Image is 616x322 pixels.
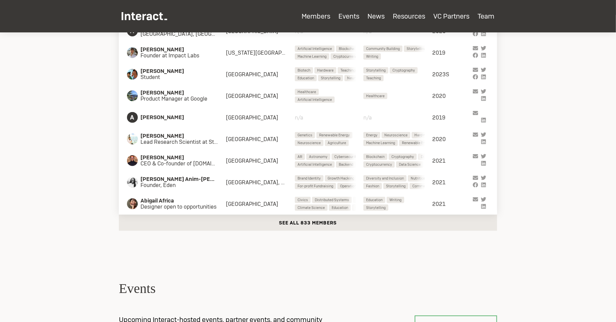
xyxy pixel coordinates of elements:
[298,89,316,95] span: Healthcare
[386,183,406,189] span: Storytelling
[140,133,226,139] span: [PERSON_NAME]
[140,161,226,167] span: CEO & Co-founder of [DOMAIN_NAME]
[366,161,392,168] span: Cryptocurrency
[433,12,469,21] a: VC Partners
[298,53,327,60] span: Machine Learning
[319,132,350,138] span: Renewable Energy
[328,175,354,182] span: Growth Hacking
[334,154,358,160] span: Cybersecurity
[339,46,357,52] span: Blockchain
[122,12,167,20] img: Interact Logo
[315,197,349,203] span: Distributed Systems
[140,74,212,80] span: Student
[432,200,473,208] div: 2021
[140,198,225,204] span: Abigail Africa
[226,92,295,100] div: [GEOGRAPHIC_DATA]
[226,136,295,143] div: [GEOGRAPHIC_DATA]
[298,161,332,168] span: Artificial Intelligence
[298,67,310,74] span: Biotech
[366,175,404,182] span: Diversity and Inclusion
[328,140,346,146] span: Agriculture
[333,53,359,60] span: Cryptocurrency
[298,132,312,138] span: Genetics
[226,114,295,121] div: [GEOGRAPHIC_DATA]
[140,53,212,59] span: Founder at Impact Labs
[389,197,402,203] span: Writing
[298,154,302,160] span: AR
[402,140,433,146] span: Renewable Energy
[298,205,325,211] span: Climate Science
[226,157,295,164] div: [GEOGRAPHIC_DATA]
[432,71,473,78] div: 2023S
[399,161,421,168] span: Data Science
[432,49,473,56] div: 2019
[366,75,381,81] span: Teaching
[140,114,212,120] span: [PERSON_NAME]
[338,12,359,21] a: Events
[321,75,340,81] span: Storytelling
[298,175,321,182] span: Brand Identity
[340,67,355,74] span: Teaching
[140,47,212,53] span: [PERSON_NAME]
[366,154,385,160] span: Blockchain
[407,46,426,52] span: Storytelling
[392,67,415,74] span: Cryptography
[340,183,358,189] span: Operations
[411,175,426,182] span: Nutrition
[226,71,295,78] div: [GEOGRAPHIC_DATA]
[140,176,226,182] span: [PERSON_NAME] Anim-[PERSON_NAME]
[119,279,497,297] h2: Events
[367,12,385,21] a: News
[432,92,473,100] div: 2020
[366,140,395,146] span: Machine Learning
[140,96,215,102] span: Product Manager at Google
[432,114,473,121] div: 2019
[366,197,383,203] span: Education
[332,205,348,211] span: Education
[226,49,295,56] div: [US_STATE][GEOGRAPHIC_DATA]
[366,53,378,60] span: Writing
[366,205,386,211] span: Storytelling
[478,12,494,21] a: Team
[298,140,321,146] span: Neuroscience
[140,68,212,74] span: [PERSON_NAME]
[393,12,425,21] a: Resources
[317,67,334,74] span: Hardware
[226,200,295,208] div: [GEOGRAPHIC_DATA]
[414,132,431,138] span: Hardware
[391,154,414,160] span: Cryptography
[432,136,473,143] div: 2020
[432,179,473,186] div: 2021
[298,46,332,52] span: Artificial Intelligence
[127,112,138,123] span: A
[309,154,328,160] span: Astronomy
[226,179,295,186] div: [GEOGRAPHIC_DATA], [US_STATE][GEOGRAPHIC_DATA]
[298,75,314,81] span: Education
[366,67,386,74] span: Storytelling
[432,157,473,164] div: 2021
[339,161,353,168] span: Backend
[298,97,332,103] span: Artificial Intelligence
[366,132,378,138] span: Energy
[302,12,330,21] a: Members
[298,197,308,203] span: Civics
[412,183,446,189] span: Community Building
[298,183,333,189] span: For-profit Fundraising
[140,155,226,161] span: [PERSON_NAME]
[140,139,226,145] span: Lead Research Scientist at Stealth Clean Energy Startup
[366,46,400,52] span: Community Building
[140,90,215,96] span: [PERSON_NAME]
[366,183,379,189] span: Fashion
[140,204,225,210] span: Designer open to opportunities
[366,93,385,99] span: Healthcare
[140,182,226,188] span: Founder, Eden
[140,31,226,37] span: [GEOGRAPHIC_DATA], [GEOGRAPHIC_DATA]
[384,132,408,138] span: Neuroscience
[119,215,497,231] button: See all 833 members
